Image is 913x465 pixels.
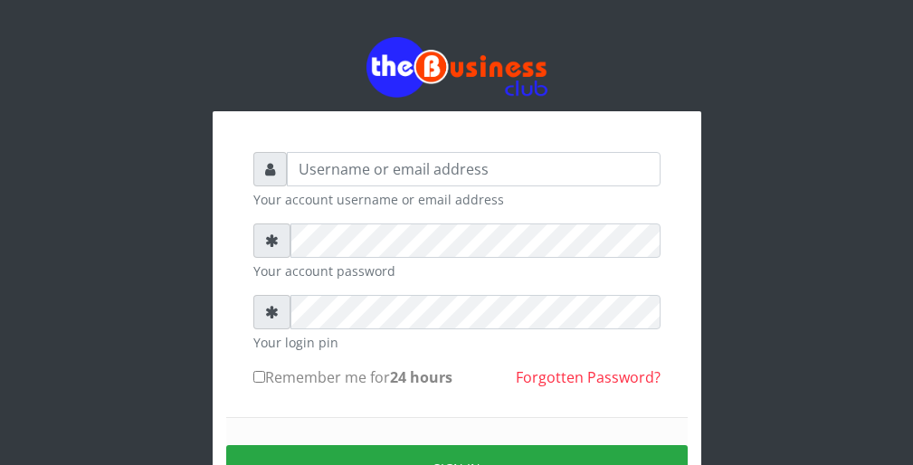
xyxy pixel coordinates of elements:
[253,371,265,383] input: Remember me for24 hours
[516,367,661,387] a: Forgotten Password?
[253,261,661,280] small: Your account password
[287,152,661,186] input: Username or email address
[253,366,452,388] label: Remember me for
[253,333,661,352] small: Your login pin
[253,190,661,209] small: Your account username or email address
[390,367,452,387] b: 24 hours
